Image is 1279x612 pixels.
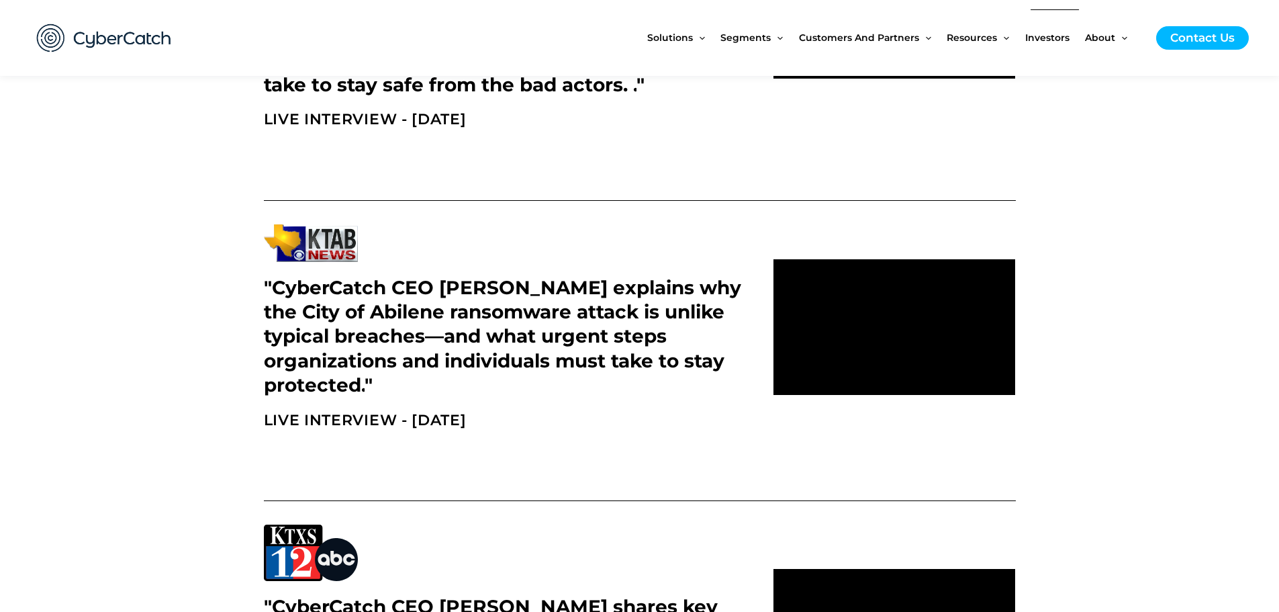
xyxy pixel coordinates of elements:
[771,9,783,66] span: Menu Toggle
[997,9,1009,66] span: Menu Toggle
[647,9,1143,66] nav: Site Navigation: New Main Menu
[636,73,645,96] span: "
[647,9,693,66] span: Solutions
[264,110,761,130] h2: LIVE INTERVIEW - [DATE]
[264,275,744,398] h2: "CyberCatch CEO [PERSON_NAME] explains why the City of Abilene ransomware attack is unlike typica...
[1025,9,1070,66] span: Investors
[1115,9,1127,66] span: Menu Toggle
[23,10,185,66] img: CyberCatch
[1025,9,1085,66] a: Investors
[919,9,931,66] span: Menu Toggle
[799,9,919,66] span: Customers and Partners
[693,9,705,66] span: Menu Toggle
[1156,26,1249,50] a: Contact Us
[720,9,771,66] span: Segments
[1085,9,1115,66] span: About
[365,374,373,396] span: "
[947,9,997,66] span: Resources
[264,411,761,431] h2: LIVE INTERVIEW - [DATE]
[773,259,1015,395] iframe: vimeo Video Player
